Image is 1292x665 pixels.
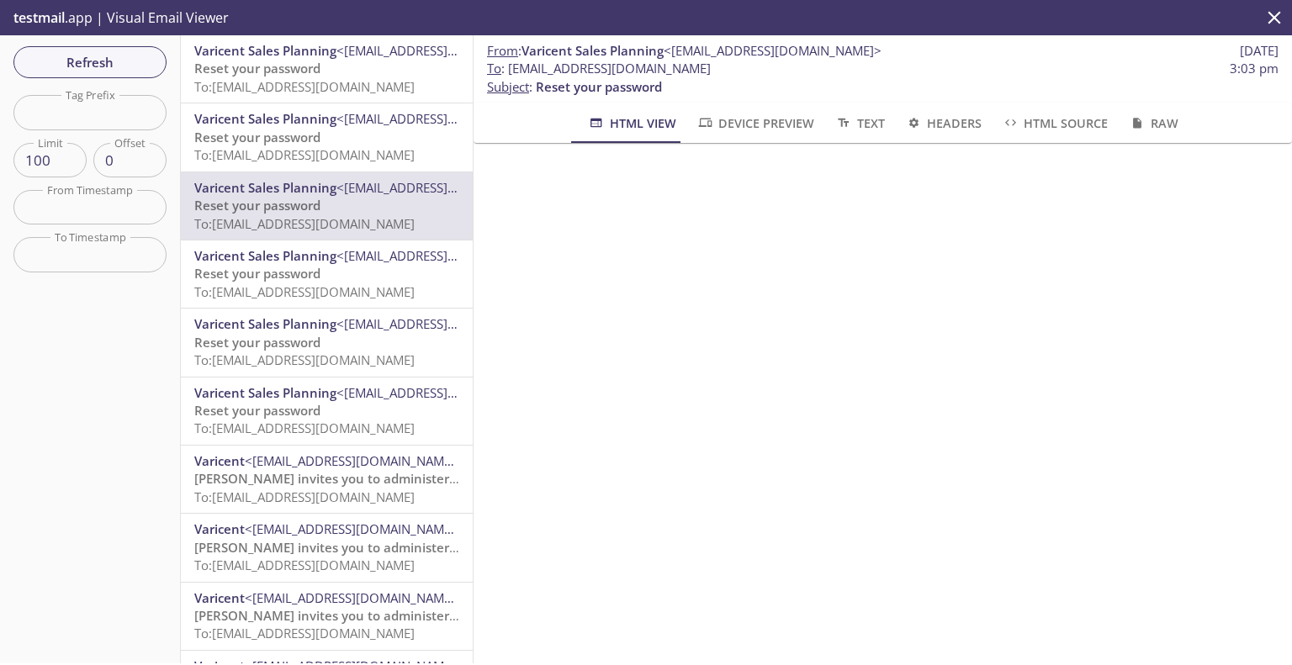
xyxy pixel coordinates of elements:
[834,113,884,134] span: Text
[1230,60,1279,77] span: 3:03 pm
[536,78,662,95] span: Reset your password
[194,625,415,641] span: To: [EMAIL_ADDRESS][DOMAIN_NAME]
[194,384,336,401] span: Varicent Sales Planning
[194,452,245,469] span: Varicent
[27,51,153,73] span: Refresh
[194,110,336,127] span: Varicent Sales Planning
[181,377,473,445] div: Varicent Sales Planning<[EMAIL_ADDRESS][DOMAIN_NAME]>Reset your passwordTo:[EMAIL_ADDRESS][DOMAIN...
[587,113,675,134] span: HTML View
[194,488,415,505] span: To: [EMAIL_ADDRESS][DOMAIN_NAME]
[245,452,463,469] span: <[EMAIL_ADDRESS][DOMAIN_NAME]>
[194,351,415,368] span: To: [EMAIL_ADDRESS][DOMAIN_NAME]
[13,46,167,78] button: Refresh
[336,179,554,196] span: <[EMAIL_ADDRESS][DOMAIN_NAME]>
[245,520,463,537] span: <[EMAIL_ADDRESS][DOMAIN_NAME]>
[487,60,711,77] span: : [EMAIL_ADDRESS][DOMAIN_NAME]
[181,172,473,240] div: Varicent Sales Planning<[EMAIL_ADDRESS][DOMAIN_NAME]>Reset your passwordTo:[EMAIL_ADDRESS][DOMAIN...
[487,60,1279,96] p: :
[194,265,320,282] span: Reset your password
[194,42,336,59] span: Varicent Sales Planning
[194,589,245,606] span: Varicent
[336,247,554,264] span: <[EMAIL_ADDRESS][DOMAIN_NAME]>
[181,35,473,103] div: Varicent Sales Planning<[EMAIL_ADDRESS][DOMAIN_NAME]>Reset your passwordTo:[EMAIL_ADDRESS][DOMAIN...
[245,589,463,606] span: <[EMAIL_ADDRESS][DOMAIN_NAME]>
[181,240,473,308] div: Varicent Sales Planning<[EMAIL_ADDRESS][DOMAIN_NAME]>Reset your passwordTo:[EMAIL_ADDRESS][DOMAIN...
[194,539,548,556] span: [PERSON_NAME] invites you to administer an organization
[194,283,415,300] span: To: [EMAIL_ADDRESS][DOMAIN_NAME]
[181,583,473,650] div: Varicent<[EMAIL_ADDRESS][DOMAIN_NAME]>[PERSON_NAME] invites you to administer an organizationTo:[...
[194,129,320,145] span: Reset your password
[194,60,320,77] span: Reset your password
[194,315,336,332] span: Varicent Sales Planning
[336,110,554,127] span: <[EMAIL_ADDRESS][DOMAIN_NAME]>
[194,179,336,196] span: Varicent Sales Planning
[1240,42,1279,60] span: [DATE]
[336,42,554,59] span: <[EMAIL_ADDRESS][DOMAIN_NAME]>
[487,42,518,59] span: From
[336,315,554,332] span: <[EMAIL_ADDRESS][DOMAIN_NAME]>
[13,8,65,27] span: testmail
[194,146,415,163] span: To: [EMAIL_ADDRESS][DOMAIN_NAME]
[905,113,982,134] span: Headers
[194,197,320,214] span: Reset your password
[194,215,415,232] span: To: [EMAIL_ADDRESS][DOMAIN_NAME]
[194,402,320,419] span: Reset your password
[194,247,336,264] span: Varicent Sales Planning
[487,78,529,95] span: Subject
[194,470,548,487] span: [PERSON_NAME] invites you to administer an organization
[1002,113,1108,134] span: HTML Source
[522,42,664,59] span: Varicent Sales Planning
[487,60,501,77] span: To
[181,103,473,171] div: Varicent Sales Planning<[EMAIL_ADDRESS][DOMAIN_NAME]>Reset your passwordTo:[EMAIL_ADDRESS][DOMAIN...
[1128,113,1178,134] span: Raw
[194,334,320,351] span: Reset your password
[181,514,473,581] div: Varicent<[EMAIL_ADDRESS][DOMAIN_NAME]>[PERSON_NAME] invites you to administer an organizationTo:[...
[194,607,548,624] span: [PERSON_NAME] invites you to administer an organization
[664,42,882,59] span: <[EMAIL_ADDRESS][DOMAIN_NAME]>
[194,420,415,436] span: To: [EMAIL_ADDRESS][DOMAIN_NAME]
[181,309,473,376] div: Varicent Sales Planning<[EMAIL_ADDRESS][DOMAIN_NAME]>Reset your passwordTo:[EMAIL_ADDRESS][DOMAIN...
[181,446,473,513] div: Varicent<[EMAIL_ADDRESS][DOMAIN_NAME]>[PERSON_NAME] invites you to administer an organizationTo:[...
[194,520,245,537] span: Varicent
[194,557,415,573] span: To: [EMAIL_ADDRESS][DOMAIN_NAME]
[194,78,415,95] span: To: [EMAIL_ADDRESS][DOMAIN_NAME]
[487,42,882,60] span: :
[336,384,554,401] span: <[EMAIL_ADDRESS][DOMAIN_NAME]>
[696,113,814,134] span: Device Preview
